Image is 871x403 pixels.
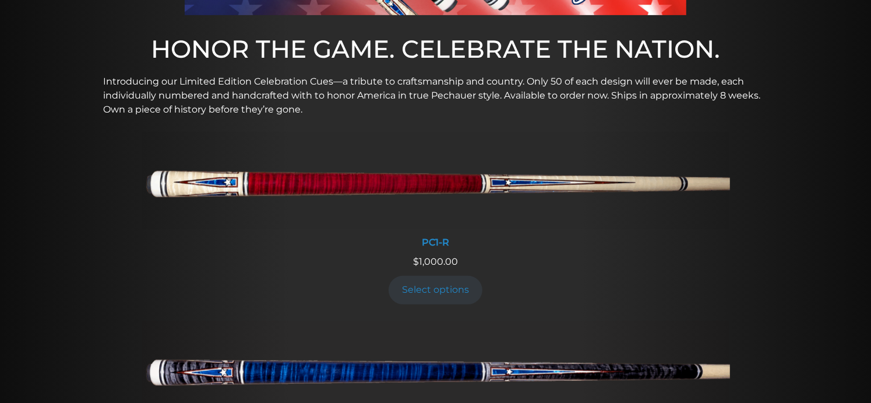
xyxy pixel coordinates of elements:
[142,132,730,255] a: PC1-R PC1-R
[413,256,458,267] span: 1,000.00
[104,75,768,117] p: Introducing our Limited Edition Celebration Cues—a tribute to craftsmanship and country. Only 50 ...
[142,237,730,248] div: PC1-R
[142,132,730,230] img: PC1-R
[413,256,419,267] span: $
[389,276,483,304] a: Add to cart: “PC1-R”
